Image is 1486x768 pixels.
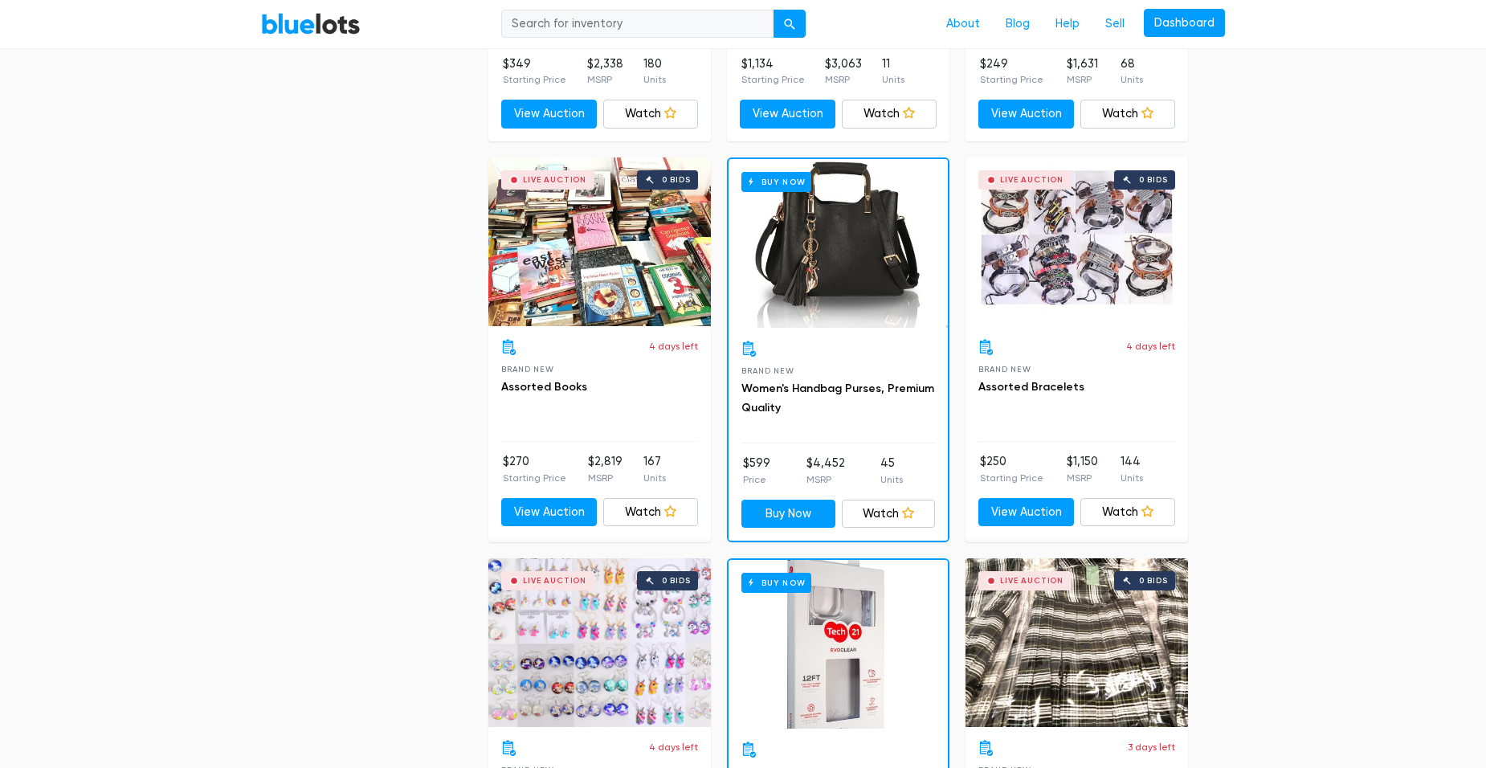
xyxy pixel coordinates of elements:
[649,339,698,353] p: 4 days left
[587,72,623,87] p: MSRP
[741,55,805,88] li: $1,134
[1139,176,1168,184] div: 0 bids
[501,498,597,527] a: View Auction
[643,72,666,87] p: Units
[882,55,904,88] li: 11
[980,453,1043,485] li: $250
[261,12,361,35] a: BlueLots
[806,472,845,487] p: MSRP
[643,471,666,485] p: Units
[965,558,1188,727] a: Live Auction 0 bids
[1043,9,1092,39] a: Help
[501,380,587,394] a: Assorted Books
[741,382,934,415] a: Women's Handbag Purses, Premium Quality
[978,498,1074,527] a: View Auction
[1144,9,1225,38] a: Dashboard
[488,558,711,727] a: Live Auction 0 bids
[523,176,586,184] div: Live Auction
[603,498,699,527] a: Watch
[980,55,1043,88] li: $249
[978,100,1074,129] a: View Auction
[741,573,811,593] h6: Buy Now
[1067,55,1098,88] li: $1,631
[965,157,1188,326] a: Live Auction 0 bids
[501,10,774,39] input: Search for inventory
[740,100,835,129] a: View Auction
[842,100,937,129] a: Watch
[825,55,862,88] li: $3,063
[1080,100,1176,129] a: Watch
[993,9,1043,39] a: Blog
[978,365,1031,374] span: Brand New
[588,453,623,485] li: $2,819
[503,453,566,485] li: $270
[729,560,948,729] a: Buy Now
[1128,740,1175,754] p: 3 days left
[523,577,586,585] div: Live Auction
[501,365,553,374] span: Brand New
[503,55,566,88] li: $349
[587,55,623,88] li: $2,338
[980,471,1043,485] p: Starting Price
[588,471,623,485] p: MSRP
[1121,453,1143,485] li: 144
[741,366,794,375] span: Brand New
[880,455,903,487] li: 45
[503,471,566,485] p: Starting Price
[980,72,1043,87] p: Starting Price
[1121,471,1143,485] p: Units
[741,72,805,87] p: Starting Price
[1000,577,1063,585] div: Live Auction
[1067,72,1098,87] p: MSRP
[503,72,566,87] p: Starting Price
[978,380,1084,394] a: Assorted Bracelets
[1000,176,1063,184] div: Live Auction
[825,72,862,87] p: MSRP
[1080,498,1176,527] a: Watch
[743,472,770,487] p: Price
[842,500,936,529] a: Watch
[1121,55,1143,88] li: 68
[743,455,770,487] li: $599
[933,9,993,39] a: About
[1067,453,1098,485] li: $1,150
[880,472,903,487] p: Units
[729,159,948,328] a: Buy Now
[1139,577,1168,585] div: 0 bids
[806,455,845,487] li: $4,452
[501,100,597,129] a: View Auction
[1067,471,1098,485] p: MSRP
[662,577,691,585] div: 0 bids
[662,176,691,184] div: 0 bids
[882,72,904,87] p: Units
[741,500,835,529] a: Buy Now
[643,55,666,88] li: 180
[741,172,811,192] h6: Buy Now
[1121,72,1143,87] p: Units
[488,157,711,326] a: Live Auction 0 bids
[643,453,666,485] li: 167
[649,740,698,754] p: 4 days left
[1092,9,1137,39] a: Sell
[603,100,699,129] a: Watch
[1126,339,1175,353] p: 4 days left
